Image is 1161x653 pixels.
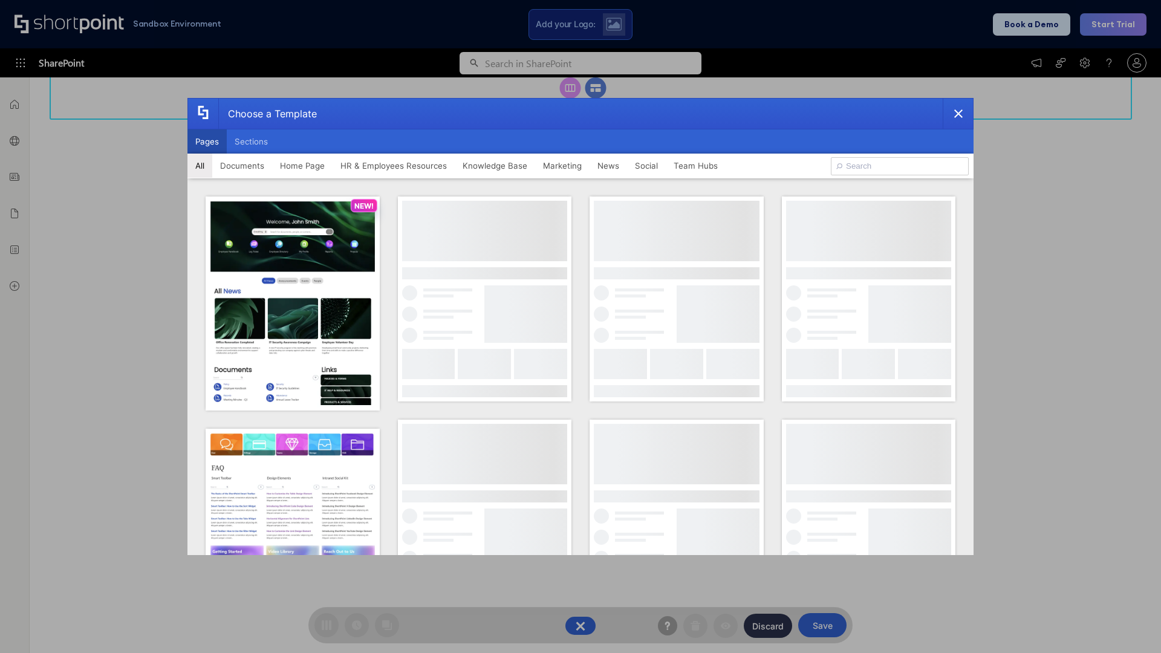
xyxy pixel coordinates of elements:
button: Knowledge Base [455,154,535,178]
p: NEW! [354,201,374,210]
button: Sections [227,129,276,154]
button: All [187,154,212,178]
button: HR & Employees Resources [333,154,455,178]
button: Documents [212,154,272,178]
button: Team Hubs [666,154,726,178]
div: template selector [187,98,974,555]
button: News [590,154,627,178]
button: Social [627,154,666,178]
button: Home Page [272,154,333,178]
button: Pages [187,129,227,154]
div: Choose a Template [218,99,317,129]
iframe: Chat Widget [1101,595,1161,653]
input: Search [831,157,969,175]
button: Marketing [535,154,590,178]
